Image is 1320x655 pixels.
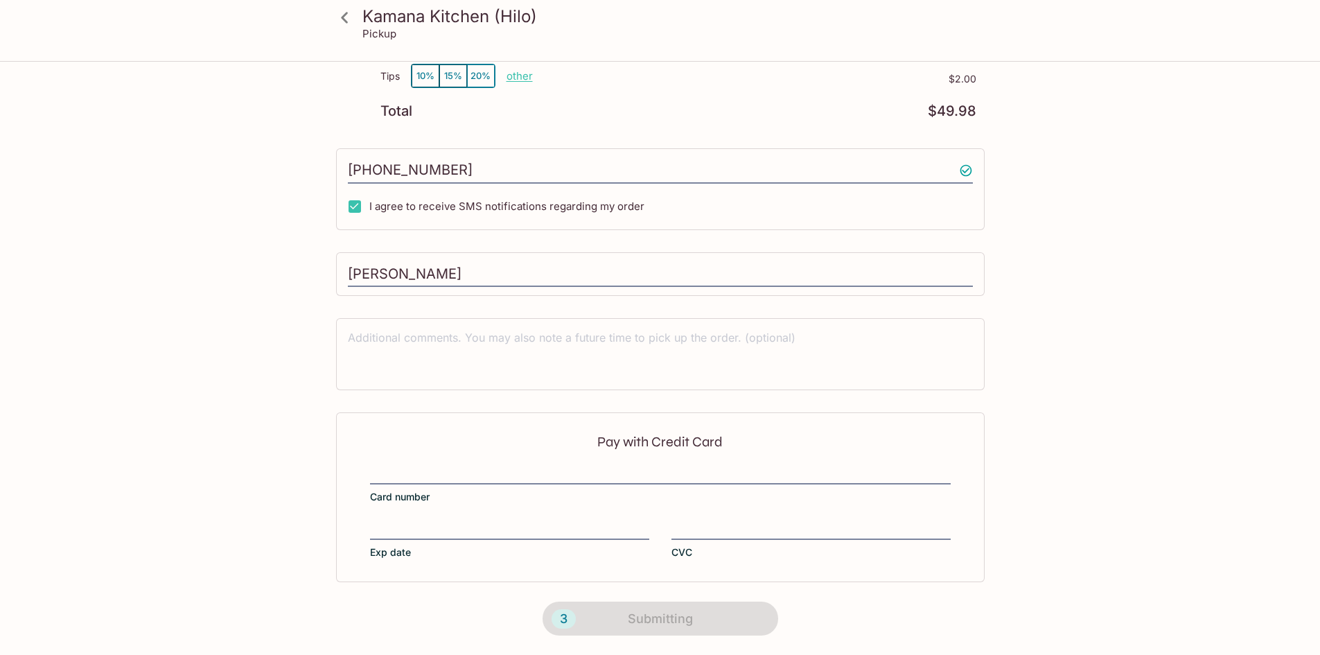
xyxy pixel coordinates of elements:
button: 20% [467,64,495,87]
input: Enter first and last name [348,261,973,288]
p: Pickup [362,27,396,40]
span: I agree to receive SMS notifications regarding my order [369,200,644,213]
p: Total [380,105,412,118]
h3: Kamana Kitchen (Hilo) [362,6,982,27]
p: $49.98 [928,105,976,118]
span: Exp date [370,545,411,559]
span: Card number [370,490,430,504]
iframe: Secure expiration date input frame [370,522,649,537]
p: Tips [380,71,400,82]
button: other [507,69,533,82]
span: CVC [671,545,692,559]
button: 10% [412,64,439,87]
iframe: Secure card number input frame [370,466,951,482]
input: Enter phone number [348,157,973,184]
iframe: Secure CVC input frame [671,522,951,537]
p: Pay with Credit Card [370,435,951,448]
button: 15% [439,64,467,87]
p: $2.00 [533,73,976,85]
